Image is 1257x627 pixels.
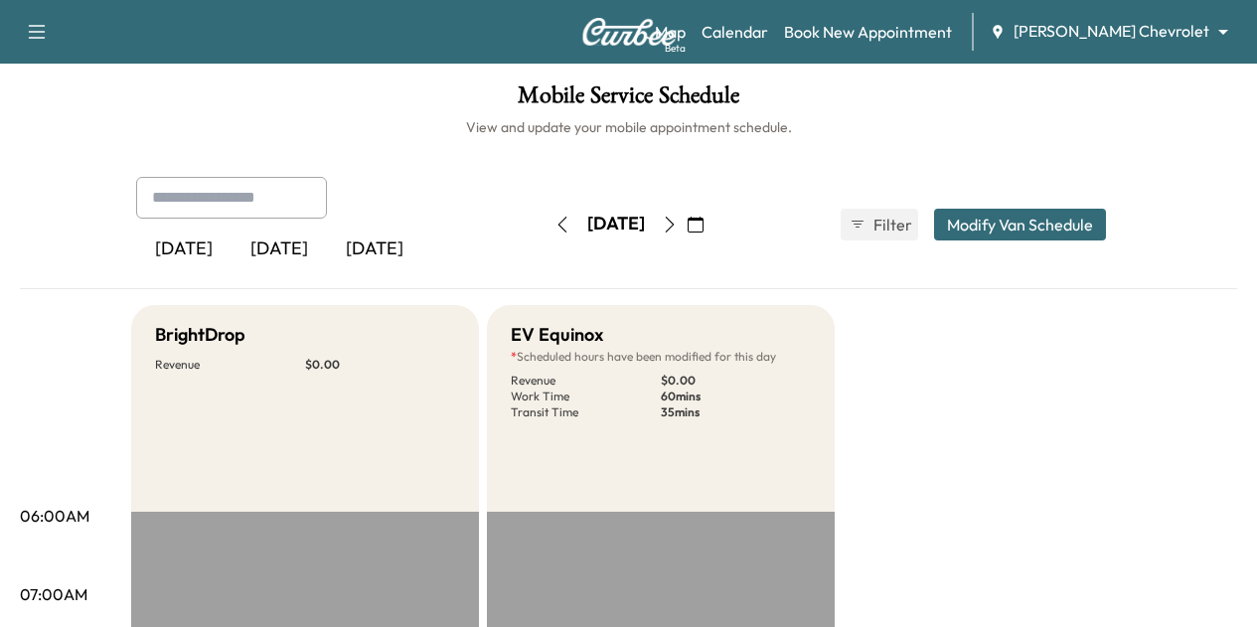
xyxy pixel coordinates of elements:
[784,20,952,44] a: Book New Appointment
[155,357,305,373] p: Revenue
[305,357,455,373] p: $ 0.00
[232,227,327,272] div: [DATE]
[661,404,811,420] p: 35 mins
[20,83,1237,117] h1: Mobile Service Schedule
[661,389,811,404] p: 60 mins
[873,213,909,236] span: Filter
[20,582,87,606] p: 07:00AM
[155,321,245,349] h5: BrightDrop
[841,209,918,240] button: Filter
[20,117,1237,137] h6: View and update your mobile appointment schedule.
[136,227,232,272] div: [DATE]
[934,209,1106,240] button: Modify Van Schedule
[661,373,811,389] p: $ 0.00
[327,227,422,272] div: [DATE]
[581,18,677,46] img: Curbee Logo
[511,321,603,349] h5: EV Equinox
[655,20,686,44] a: MapBeta
[511,373,661,389] p: Revenue
[1014,20,1209,43] span: [PERSON_NAME] Chevrolet
[587,212,645,236] div: [DATE]
[20,504,89,528] p: 06:00AM
[511,349,811,365] p: Scheduled hours have been modified for this day
[665,41,686,56] div: Beta
[511,389,661,404] p: Work Time
[511,404,661,420] p: Transit Time
[702,20,768,44] a: Calendar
